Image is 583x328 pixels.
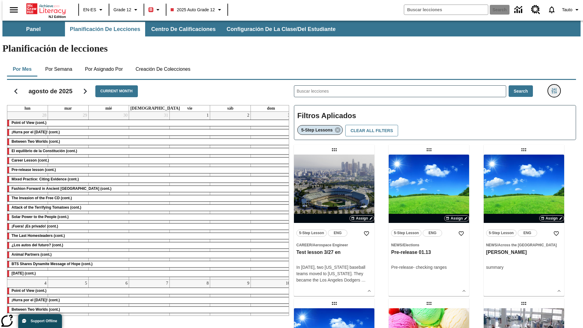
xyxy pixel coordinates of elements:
[77,84,93,99] button: Seguir
[296,242,372,248] span: Tema: Career/Aerospace Engineer
[149,6,152,13] span: B
[82,112,88,119] a: 29 de julio de 2025
[297,125,343,135] div: Eliminar 5-Step Lessons el ítem seleccionado del filtro
[345,125,398,137] button: Clear All Filters
[328,230,347,237] button: ENG
[12,149,77,153] span: El equilibrio de la Constitución (cont.)
[7,307,291,313] div: Between Two Worlds (cont.)
[80,62,128,77] button: Por asignado por
[486,243,497,247] span: News
[65,22,145,36] button: Planificación de lecciones
[7,242,291,248] div: ¿Los autos del futuro? (cont.)
[104,105,113,111] a: miércoles
[12,262,93,266] span: BTS Shares Dynamite Message of Hope (cont.)
[391,243,402,247] span: News
[423,230,442,237] button: ENG
[12,130,60,134] span: ¡Hurra por el Día de la Constitución! (cont.)
[95,85,138,97] button: Current Month
[7,205,291,211] div: Attack of the Terrifying Tomatoes (cont.)
[486,230,517,237] button: 5-Step Lesson
[285,280,291,287] a: 10 de agosto de 2025
[394,230,419,236] span: 5-Step Lesson
[12,215,69,219] span: Solar Power to the People (cont.)
[12,252,52,257] span: Animal Partners (cont.)
[7,129,291,135] div: ¡Hurra por el Día de la Constitución! (cont.)
[527,2,544,18] a: Centro de recursos, Se abrirá en una pestaña nueva.
[7,176,291,183] div: Mixed Practice: Citing Evidence (cont.)
[12,271,36,275] span: Día del Trabajo (cont.)
[486,242,562,248] span: Tema: News/Across the US
[114,7,131,13] span: Grade 12
[226,105,234,111] a: sábado
[403,243,419,247] span: Elections
[459,286,469,296] button: Ver más
[539,215,564,221] button: Assign Elegir fechas
[5,1,23,19] button: Abrir el menú lateral
[296,230,327,237] button: 5-Step Lesson
[84,280,88,287] a: 5 de agosto de 2025
[186,105,193,111] a: viernes
[7,62,37,77] button: Por mes
[296,264,372,283] div: In [DATE], two [US_STATE] baseball teams moved to [US_STATE]. They became the Los Angeles Dodgers
[489,230,514,236] span: 5-Step Lesson
[7,139,291,145] div: Between Two Worlds (cont.)
[12,234,65,238] span: The Last Homesteaders (cont.)
[7,233,291,239] div: The Last Homesteaders (cont.)
[165,280,169,287] a: 7 de agosto de 2025
[7,167,291,173] div: Pre-release lesson (cont.)
[83,7,96,13] span: EN-ES
[129,112,170,280] td: 31 de julio de 2025
[546,216,558,221] span: Assign
[7,112,48,280] td: 28 de julio de 2025
[312,243,313,247] span: /
[40,62,77,77] button: Por semana
[509,85,533,97] button: Search
[205,280,210,287] a: 8 de agosto de 2025
[251,112,291,280] td: 3 de agosto de 2025
[146,22,220,36] button: Centro de calificaciones
[12,243,63,247] span: ¿Los autos del futuro? (cont.)
[12,186,111,191] span: Fashion Forward in Ancient Rome (cont.)
[63,105,73,111] a: martes
[124,280,129,287] a: 6 de agosto de 2025
[519,145,529,155] div: Lección arrastrable: olga inkwell
[129,105,181,111] a: jueves
[111,4,142,15] button: Grado: Grade 12, Elige un grado
[246,112,251,119] a: 2 de agosto de 2025
[7,158,291,164] div: Career Lesson (cont.)
[12,205,81,210] span: Attack of the Terrifying Tomatoes (cont.)
[391,230,421,237] button: 5-Step Lesson
[424,145,434,155] div: Lección arrastrable: Pre-release 01.13
[7,195,291,201] div: The Invasion of the Free CD (cont.)
[266,105,276,111] a: domingo
[389,155,469,296] div: lesson details
[294,105,576,140] div: Filtros Aplicados
[41,112,48,119] a: 28 de julio de 2025
[294,155,374,296] div: lesson details
[287,112,291,119] a: 3 de agosto de 2025
[12,168,56,172] span: Pre-release lesson (cont.)
[131,62,195,77] button: Creación de colecciones
[391,264,467,271] div: Pre-release- checking ranges
[560,4,583,15] button: Perfil/Configuración
[26,2,66,19] div: Portada
[12,121,46,125] span: Point of View (cont.)
[31,319,57,323] span: Support Offline
[486,264,562,271] div: summary
[548,85,560,97] button: Menú lateral de filtros
[428,230,436,236] span: ENG
[296,243,312,247] span: Career
[334,230,342,236] span: ENG
[519,299,529,308] div: Lección arrastrable: Test pre-release 21
[169,112,210,280] td: 1 de agosto de 2025
[404,5,488,15] input: search field
[361,228,372,239] button: Añadir a mis Favoritas
[301,128,332,132] span: 5-Step Lessons
[544,2,560,18] a: Notificaciones
[81,4,107,15] button: Language: EN-ES, Selecciona un idioma
[456,228,467,239] button: Añadir a mis Favoritas
[7,252,291,258] div: Animal Partners (cont.)
[12,139,60,144] span: Between Two Worlds (cont.)
[498,243,557,247] span: Across the [GEOGRAPHIC_DATA]
[246,280,251,287] a: 9 de agosto de 2025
